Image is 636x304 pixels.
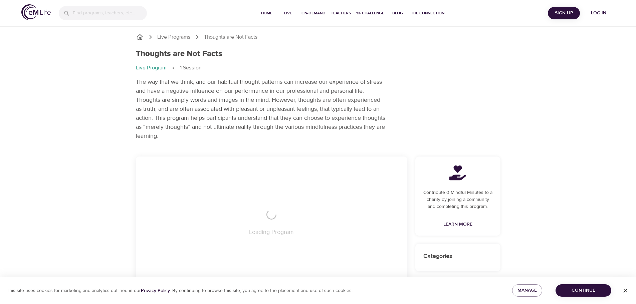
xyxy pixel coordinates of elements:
[561,286,606,295] span: Continue
[141,288,170,294] a: Privacy Policy
[551,9,577,17] span: Sign Up
[390,10,406,17] span: Blog
[423,252,492,261] p: Categories
[331,10,351,17] span: Teachers
[204,33,258,41] p: Thoughts are Not Facts
[423,189,492,210] p: Contribute 0 Mindful Minutes to a charity by joining a community and completing this program.
[585,9,612,17] span: Log in
[136,33,500,41] nav: breadcrumb
[280,10,296,17] span: Live
[136,64,167,72] p: Live Program
[441,218,475,231] a: Learn More
[73,6,147,20] input: Find programs, teachers, etc...
[249,228,294,237] p: Loading Program
[556,284,611,297] button: Continue
[259,10,275,17] span: Home
[180,64,201,72] p: 1 Session
[136,77,386,140] p: The way that we think, and our habitual thought patterns can increase our experience of stress an...
[136,49,222,59] h1: Thoughts are Not Facts
[21,4,51,20] img: logo
[157,33,191,41] a: Live Programs
[411,10,444,17] span: The Connection
[548,7,580,19] button: Sign Up
[136,64,500,72] nav: breadcrumb
[583,7,615,19] button: Log in
[356,10,384,17] span: 1% Challenge
[301,10,326,17] span: On-Demand
[517,286,537,295] span: Manage
[512,284,542,297] button: Manage
[443,220,472,229] span: Learn More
